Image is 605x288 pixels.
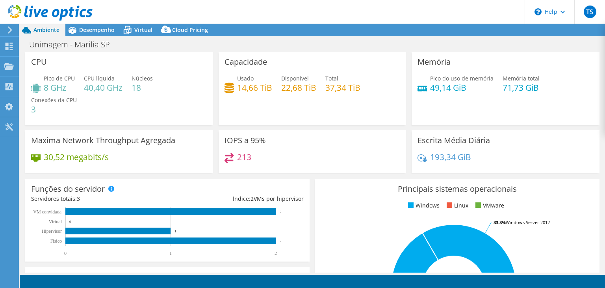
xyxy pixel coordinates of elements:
svg: \n [534,8,542,15]
span: Memória total [503,75,540,82]
li: Linux [445,201,468,210]
h4: 213 [237,153,251,161]
h4: 71,73 GiB [503,83,540,92]
h3: CPU [31,58,47,66]
h4: 30,52 megabits/s [44,153,109,161]
span: Cloud Pricing [172,26,208,34]
h1: Unimagem - Marilia SP [26,40,122,49]
span: Ambiente [33,26,59,34]
span: Disponível [281,75,309,82]
span: TS [584,6,596,18]
h3: Capacidade [225,58,267,66]
span: Pico de CPU [44,75,75,82]
span: Total [325,75,338,82]
span: CPU líquida [84,75,115,82]
span: Usado [237,75,254,82]
div: Índice: VMs por hipervisor [167,194,304,203]
span: 2 [251,195,254,202]
h4: 37,34 TiB [325,83,360,92]
h3: Principais sistemas operacionais [321,185,594,193]
h3: Escrita Média Diária [418,136,490,145]
h4: 193,34 GiB [430,153,471,161]
h4: 40,40 GHz [84,83,122,92]
text: 1 [174,229,176,233]
span: 3 [77,195,80,202]
h4: 22,68 TiB [281,83,316,92]
li: VMware [473,201,504,210]
text: 2 [275,251,277,256]
div: Servidores totais: [31,194,167,203]
text: 1 [169,251,172,256]
h4: 49,14 GiB [430,83,494,92]
tspan: Windows Server 2012 [506,219,550,225]
tspan: 33.3% [494,219,506,225]
span: Núcleos [132,75,153,82]
text: 2 [280,210,282,214]
text: 0 [69,220,71,224]
text: 2 [280,239,282,243]
text: VM convidada [33,209,61,215]
span: Pico do uso de memória [430,75,494,82]
h3: Funções do servidor [31,185,105,193]
text: Hipervisor [42,228,62,234]
h3: Memória [418,58,451,66]
text: 0 [64,251,67,256]
h3: IOPS a 95% [225,136,266,145]
h4: 8 GHz [44,83,75,92]
span: Desempenho [79,26,115,34]
tspan: Físico [50,238,62,244]
span: Virtual [134,26,152,34]
text: Virtual [49,219,62,224]
h3: Maxima Network Throughput Agregada [31,136,175,145]
h4: 14,66 TiB [237,83,272,92]
h4: 3 [31,105,77,114]
li: Windows [406,201,440,210]
span: Conexões da CPU [31,96,77,104]
h4: 18 [132,83,153,92]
